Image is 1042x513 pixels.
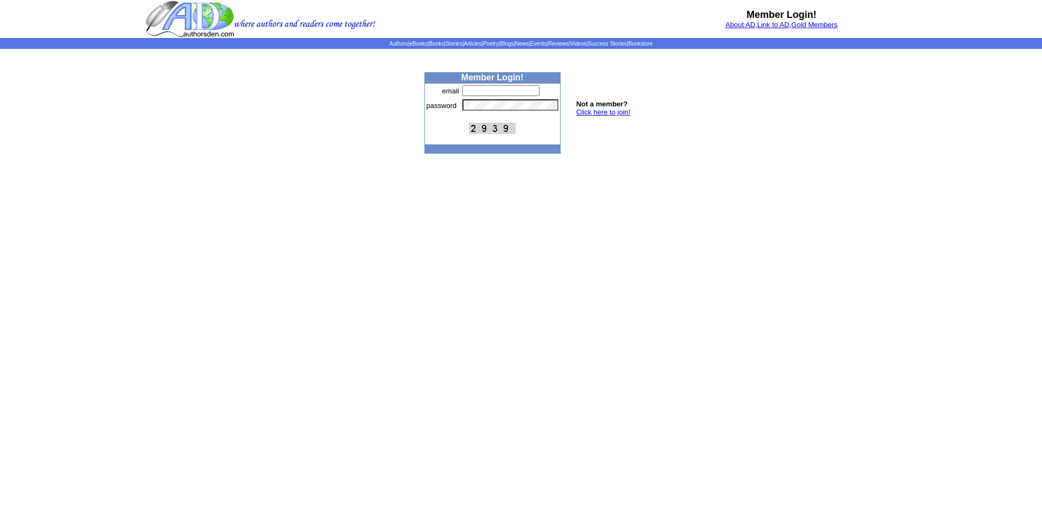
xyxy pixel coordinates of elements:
a: Authors [389,41,408,47]
a: Blogs [500,41,513,47]
a: Bookstore [628,41,653,47]
b: Member Login! [747,9,817,20]
font: password [427,102,457,110]
a: Reviews [548,41,569,47]
img: This Is CAPTCHA Image [469,123,516,134]
b: Member Login! [461,73,524,82]
a: Click here to join! [576,108,631,116]
span: | | | | | | | | | | | | [389,41,652,47]
a: Books [429,41,444,47]
a: Stories [446,41,462,47]
a: Articles [464,41,482,47]
b: Not a member? [576,100,628,108]
a: Poetry [483,41,499,47]
a: Videos [570,41,586,47]
a: Gold Members [791,21,837,29]
a: News [515,41,529,47]
a: About AD [726,21,755,29]
font: , , [726,21,838,29]
a: Success Stories [588,41,627,47]
a: Link to AD [757,21,789,29]
a: Events [530,41,547,47]
a: eBooks [409,41,427,47]
font: email [442,87,459,95]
